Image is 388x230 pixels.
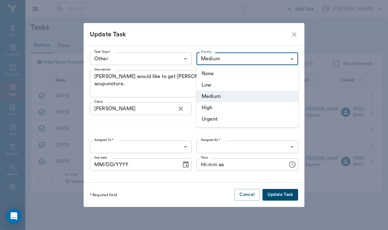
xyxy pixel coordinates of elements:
[197,79,298,91] li: Low
[197,68,298,79] li: None
[6,209,21,224] div: Open Intercom Messenger
[197,91,298,102] li: Medium
[197,102,298,113] li: High
[197,113,298,125] li: Urgent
